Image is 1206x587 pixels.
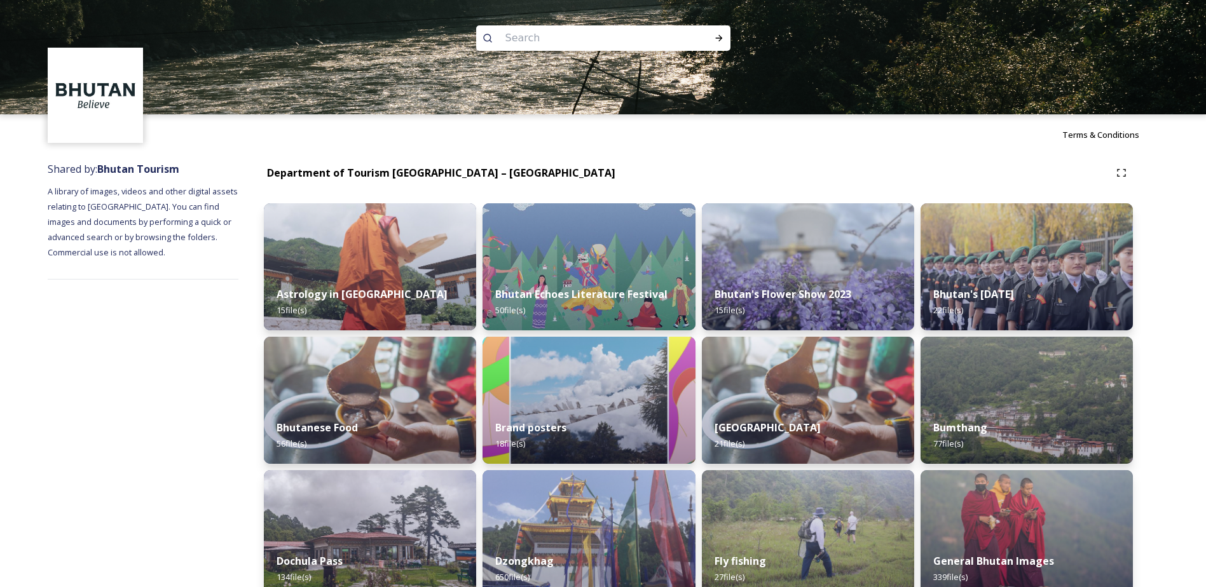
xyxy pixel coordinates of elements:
strong: Bumthang [933,421,987,435]
span: 339 file(s) [933,571,968,583]
strong: Brand posters [495,421,566,435]
span: 18 file(s) [495,438,525,449]
strong: Astrology in [GEOGRAPHIC_DATA] [277,287,448,301]
span: 27 file(s) [715,571,744,583]
span: 15 file(s) [277,304,306,316]
strong: Bhutan Echoes Literature Festival [495,287,668,301]
strong: Dochula Pass [277,554,343,568]
img: _SCH1465.jpg [264,203,476,330]
a: Terms & Conditions [1062,127,1158,142]
span: 22 file(s) [933,304,963,316]
strong: Fly fishing [715,554,766,568]
strong: Bhutanese Food [277,421,358,435]
strong: General Bhutan Images [933,554,1054,568]
strong: Dzongkhag [495,554,554,568]
img: Bumthang%2520180723%2520by%2520Amp%2520Sripimanwat-20.jpg [921,337,1133,464]
img: Bhutan%2520Echoes7.jpg [483,203,695,330]
img: Bumdeling%2520090723%2520by%2520Amp%2520Sripimanwat-4.jpg [264,337,476,464]
img: Bhutan_Believe_800_1000_4.jpg [483,337,695,464]
span: 134 file(s) [277,571,311,583]
span: 21 file(s) [715,438,744,449]
span: 650 file(s) [495,571,530,583]
span: A library of images, videos and other digital assets relating to [GEOGRAPHIC_DATA]. You can find ... [48,186,240,258]
span: 56 file(s) [277,438,306,449]
span: 50 file(s) [495,304,525,316]
span: Shared by: [48,162,179,176]
span: Terms & Conditions [1062,129,1139,140]
strong: [GEOGRAPHIC_DATA] [715,421,821,435]
img: Bhutan%2520Flower%2520Show2.jpg [702,203,914,330]
strong: Bhutan's [DATE] [933,287,1014,301]
span: 15 file(s) [715,304,744,316]
span: 77 file(s) [933,438,963,449]
img: BT_Logo_BB_Lockup_CMYK_High%2520Res.jpg [50,50,142,142]
strong: Bhutan's Flower Show 2023 [715,287,851,301]
strong: Bhutan Tourism [97,162,179,176]
img: Bhutan%2520National%2520Day10.jpg [921,203,1133,330]
strong: Department of Tourism [GEOGRAPHIC_DATA] – [GEOGRAPHIC_DATA] [267,166,615,180]
input: Search [499,24,673,52]
img: Bumdeling%2520090723%2520by%2520Amp%2520Sripimanwat-4%25202.jpg [702,337,914,464]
